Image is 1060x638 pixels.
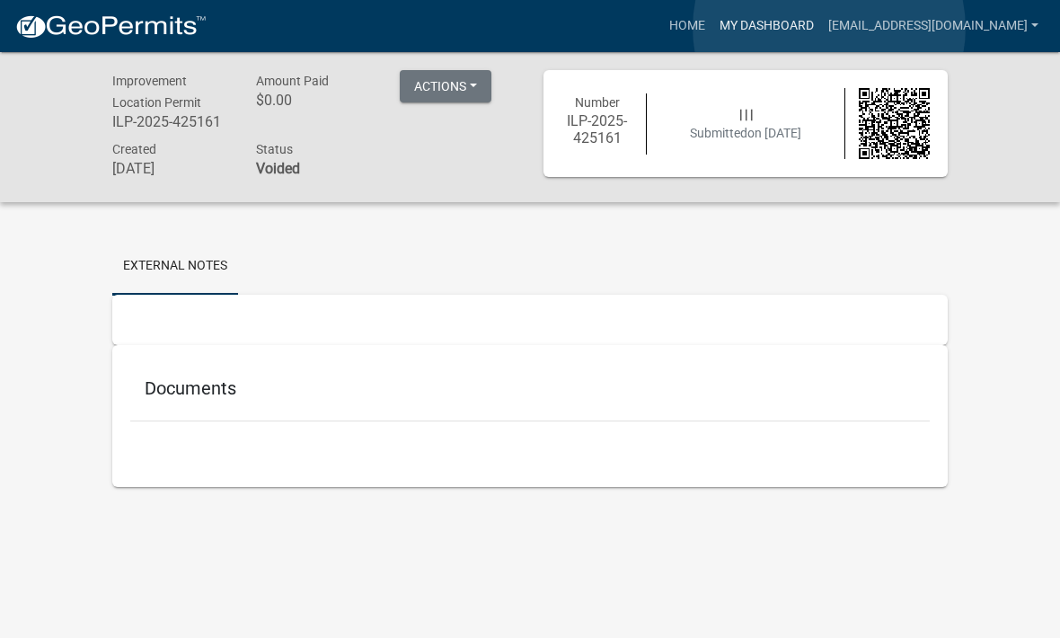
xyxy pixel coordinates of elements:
[256,92,373,109] h6: $0.00
[112,238,238,296] a: External Notes
[112,113,229,130] h6: ILP-2025-425161
[256,74,329,88] span: Amount Paid
[112,142,156,156] span: Created
[575,95,620,110] span: Number
[256,160,300,177] strong: Voided
[859,88,930,159] img: QR code
[662,9,712,43] a: Home
[712,9,821,43] a: My Dashboard
[256,142,293,156] span: Status
[400,70,491,102] button: Actions
[739,107,753,121] span: | | |
[145,377,915,399] h5: Documents
[821,9,1046,43] a: [EMAIL_ADDRESS][DOMAIN_NAME]
[112,160,229,177] h6: [DATE]
[112,74,201,110] span: Improvement Location Permit
[561,112,632,146] h6: ILP-2025-425161
[690,126,801,140] span: Submitted on [DATE]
